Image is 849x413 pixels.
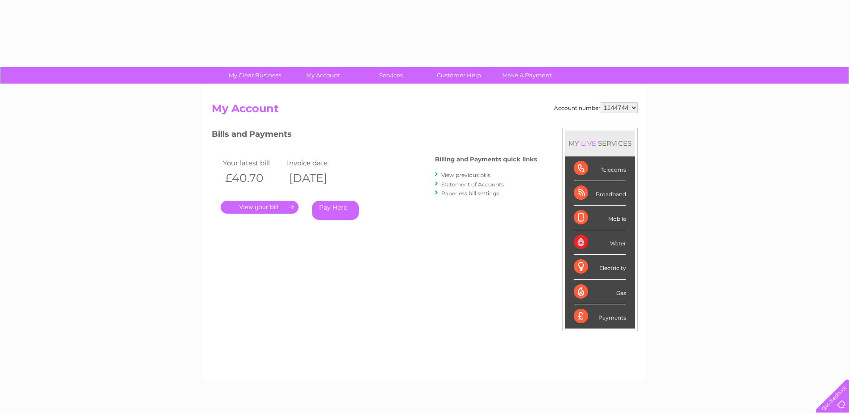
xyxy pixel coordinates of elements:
[221,169,285,187] th: £40.70
[554,102,638,113] div: Account number
[574,280,626,304] div: Gas
[218,67,292,84] a: My Clear Business
[441,172,491,178] a: View previous bills
[490,67,564,84] a: Make A Payment
[422,67,496,84] a: Customer Help
[574,156,626,181] div: Telecoms
[574,304,626,329] div: Payments
[574,181,626,206] div: Broadband
[212,102,638,119] h2: My Account
[354,67,428,84] a: Services
[312,201,359,220] a: Pay Here
[221,201,299,214] a: .
[212,128,537,143] h3: Bills and Payments
[579,139,598,147] div: LIVE
[574,206,626,230] div: Mobile
[435,156,537,163] h4: Billing and Payments quick links
[565,131,635,156] div: MY SERVICES
[221,157,285,169] td: Your latest bill
[574,255,626,279] div: Electricity
[441,181,504,188] a: Statement of Accounts
[285,169,349,187] th: [DATE]
[286,67,360,84] a: My Account
[574,230,626,255] div: Water
[285,157,349,169] td: Invoice date
[441,190,499,197] a: Paperless bill settings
